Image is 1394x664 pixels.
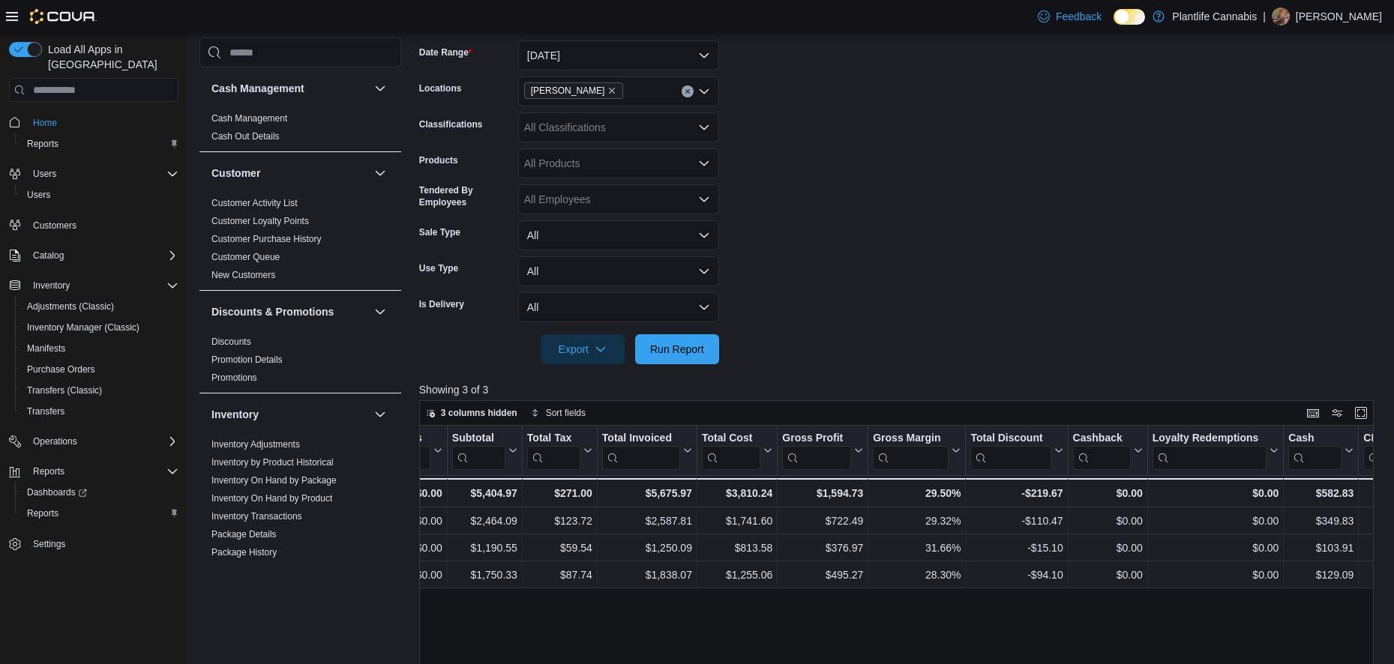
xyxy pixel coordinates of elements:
[371,566,442,584] div: $0.00
[452,432,505,470] div: Subtotal
[873,432,961,470] button: Gross Margin
[702,432,760,446] div: Total Cost
[21,402,178,420] span: Transfers
[21,360,101,378] a: Purchase Orders
[3,461,184,482] button: Reports
[21,381,178,399] span: Transfers (Classic)
[15,359,184,380] button: Purchase Orders
[27,277,178,295] span: Inventory
[371,405,389,423] button: Inventory
[211,510,302,522] span: Inventory Transactions
[1114,9,1145,25] input: Dark Mode
[527,512,592,530] div: $123.72
[698,157,710,169] button: Open list of options
[527,432,592,470] button: Total Tax
[27,432,83,450] button: Operations
[211,511,302,522] a: Inventory Transactions
[1272,7,1290,25] div: Mary Babiuk
[27,507,58,519] span: Reports
[452,512,517,530] div: $2,464.09
[602,566,692,584] div: $1,838.07
[211,233,322,245] span: Customer Purchase History
[21,504,64,522] a: Reports
[211,234,322,244] a: Customer Purchase History
[518,292,719,322] button: All
[3,111,184,133] button: Home
[420,404,523,422] button: 3 columns hidden
[211,493,332,504] a: Inventory On Hand by Product
[419,46,472,58] label: Date Range
[1153,512,1279,530] div: $0.00
[27,216,178,235] span: Customers
[1153,432,1279,470] button: Loyalty Redemptions
[211,475,337,486] a: Inventory On Hand by Package
[199,435,401,639] div: Inventory
[211,529,277,540] a: Package Details
[1153,566,1279,584] div: $0.00
[1072,432,1130,470] div: Cashback
[1072,512,1142,530] div: $0.00
[33,280,70,292] span: Inventory
[211,304,334,319] h3: Discounts & Promotions
[1056,9,1102,24] span: Feedback
[211,565,289,576] a: Product Expirations
[635,334,719,364] button: Run Report
[199,333,401,393] div: Discounts & Promotions
[15,296,184,317] button: Adjustments (Classic)
[211,407,368,422] button: Inventory
[211,81,368,96] button: Cash Management
[1288,539,1354,557] div: $103.91
[419,82,462,94] label: Locations
[702,432,772,470] button: Total Cost
[452,566,517,584] div: $1,750.33
[211,216,309,226] a: Customer Loyalty Points
[211,81,304,96] h3: Cash Management
[419,298,464,310] label: Is Delivery
[27,112,178,131] span: Home
[970,432,1051,470] div: Total Discount
[1072,566,1142,584] div: $0.00
[211,407,259,422] h3: Inventory
[27,432,178,450] span: Operations
[3,245,184,266] button: Catalog
[21,381,108,399] a: Transfers (Classic)
[371,303,389,321] button: Discounts & Promotions
[371,164,389,182] button: Customer
[698,193,710,205] button: Open list of options
[21,483,178,501] span: Dashboards
[211,270,275,280] a: New Customers
[419,226,460,238] label: Sale Type
[441,407,517,419] span: 3 columns hidden
[546,407,586,419] span: Sort fields
[607,86,616,95] button: Remove Wainwright from selection in this group
[211,215,309,227] span: Customer Loyalty Points
[211,492,332,504] span: Inventory On Hand by Product
[782,432,851,470] div: Gross Profit
[15,133,184,154] button: Reports
[873,432,949,470] div: Gross Margin
[541,334,625,364] button: Export
[15,401,184,422] button: Transfers
[27,217,82,235] a: Customers
[21,402,70,420] a: Transfers
[452,432,517,470] button: Subtotal
[970,539,1063,557] div: -$15.10
[21,319,145,336] a: Inventory Manager (Classic)
[371,539,442,557] div: $0.00
[211,354,283,366] span: Promotion Details
[1153,432,1267,446] div: Loyalty Redemptions
[1263,7,1266,25] p: |
[873,566,961,584] div: 28.30%
[33,117,57,129] span: Home
[419,154,458,166] label: Products
[3,163,184,184] button: Users
[1304,404,1322,422] button: Keyboard shortcuts
[211,269,275,281] span: New Customers
[518,256,719,286] button: All
[27,486,87,498] span: Dashboards
[3,275,184,296] button: Inventory
[211,252,280,262] a: Customer Queue
[9,105,178,594] nav: Complex example
[3,533,184,555] button: Settings
[602,539,692,557] div: $1,250.09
